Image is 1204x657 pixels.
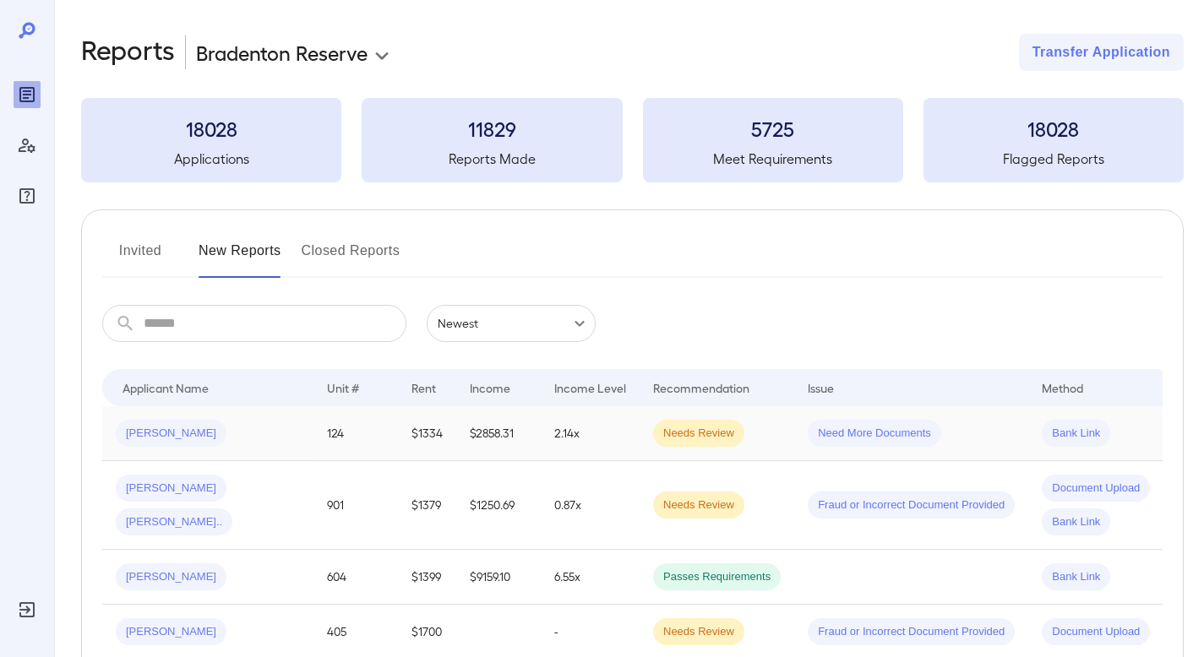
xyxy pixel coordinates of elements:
[653,624,744,640] span: Needs Review
[653,497,744,513] span: Needs Review
[643,115,903,142] h3: 5725
[541,461,640,550] td: 0.87x
[14,132,41,159] div: Manage Users
[116,624,226,640] span: [PERSON_NAME]
[81,149,341,169] h5: Applications
[923,115,1184,142] h3: 18028
[102,237,178,278] button: Invited
[123,377,209,398] div: Applicant Name
[456,461,541,550] td: $1250.69
[808,426,941,442] span: Need More Documents
[398,461,456,550] td: $1379
[199,237,281,278] button: New Reports
[456,550,541,605] td: $9159.10
[653,569,781,585] span: Passes Requirements
[1042,569,1110,585] span: Bank Link
[1042,481,1150,497] span: Document Upload
[653,377,749,398] div: Recommendation
[1042,426,1110,442] span: Bank Link
[808,377,835,398] div: Issue
[313,461,398,550] td: 901
[554,377,626,398] div: Income Level
[14,182,41,209] div: FAQ
[398,550,456,605] td: $1399
[81,98,1184,182] summary: 18028Applications11829Reports Made5725Meet Requirements18028Flagged Reports
[116,426,226,442] span: [PERSON_NAME]
[362,149,622,169] h5: Reports Made
[196,39,368,66] p: Bradenton Reserve
[116,481,226,497] span: [PERSON_NAME]
[116,569,226,585] span: [PERSON_NAME]
[541,550,640,605] td: 6.55x
[362,115,622,142] h3: 11829
[81,34,175,71] h2: Reports
[427,305,596,342] div: Newest
[14,596,41,623] div: Log Out
[1019,34,1184,71] button: Transfer Application
[653,426,744,442] span: Needs Review
[643,149,903,169] h5: Meet Requirements
[1042,624,1150,640] span: Document Upload
[1042,377,1083,398] div: Method
[313,550,398,605] td: 604
[1042,514,1110,530] span: Bank Link
[456,406,541,461] td: $2858.31
[313,406,398,461] td: 124
[541,406,640,461] td: 2.14x
[81,115,341,142] h3: 18028
[302,237,400,278] button: Closed Reports
[327,377,359,398] div: Unit #
[116,514,232,530] span: [PERSON_NAME]..
[14,81,41,108] div: Reports
[411,377,439,398] div: Rent
[470,377,510,398] div: Income
[398,406,456,461] td: $1334
[808,624,1015,640] span: Fraud or Incorrect Document Provided
[923,149,1184,169] h5: Flagged Reports
[808,497,1015,513] span: Fraud or Incorrect Document Provided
